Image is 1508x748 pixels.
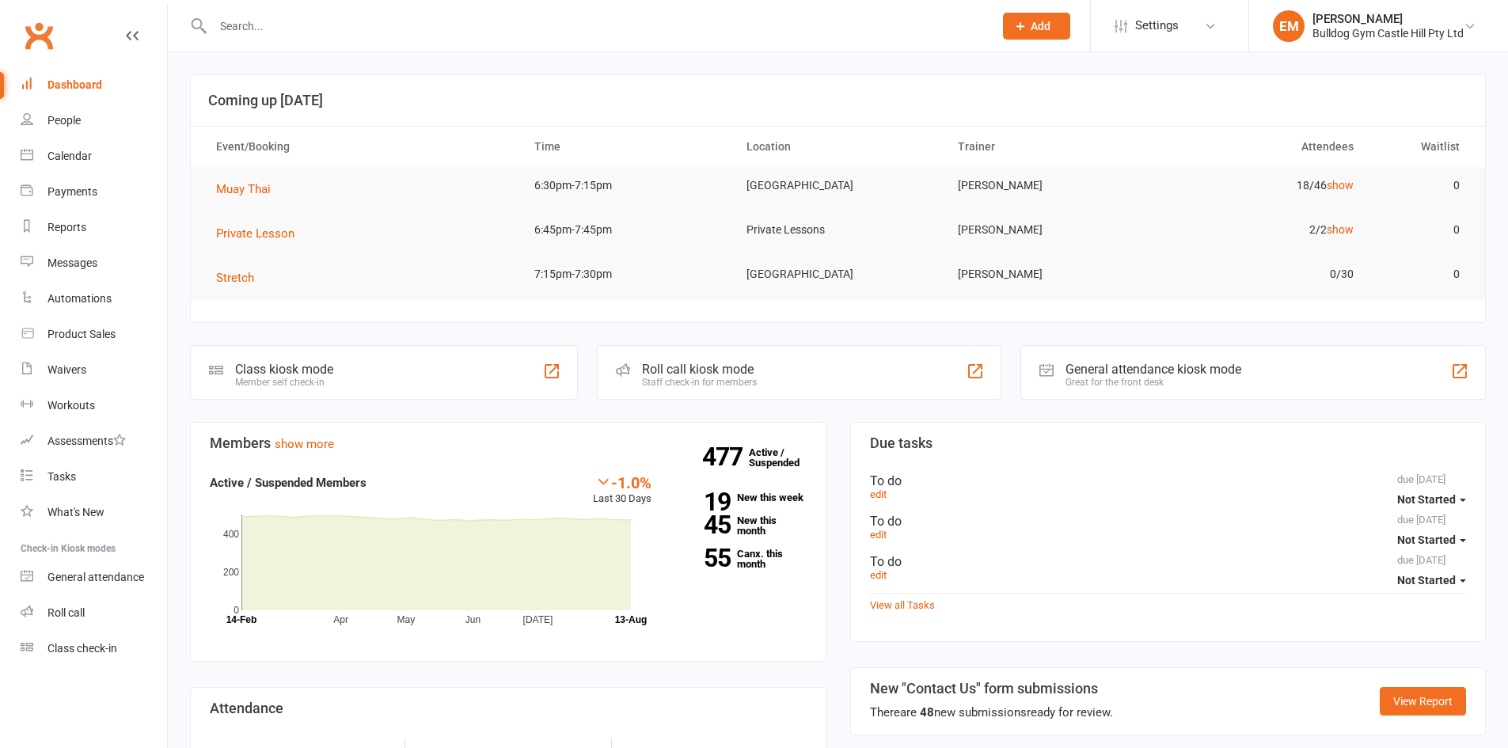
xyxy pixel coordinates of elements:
[235,362,333,377] div: Class kiosk mode
[47,642,117,655] div: Class check-in
[920,705,934,720] strong: 48
[21,459,167,495] a: Tasks
[732,256,944,293] td: [GEOGRAPHIC_DATA]
[520,211,732,249] td: 6:45pm-7:45pm
[216,180,282,199] button: Muay Thai
[1397,526,1466,554] button: Not Started
[870,569,887,581] a: edit
[870,514,1467,529] div: To do
[47,78,102,91] div: Dashboard
[216,268,265,287] button: Stretch
[870,435,1467,451] h3: Due tasks
[1273,10,1305,42] div: EM
[1368,211,1474,249] td: 0
[47,221,86,234] div: Reports
[210,476,367,490] strong: Active / Suspended Members
[21,352,167,388] a: Waivers
[21,67,167,103] a: Dashboard
[675,513,731,537] strong: 45
[21,103,167,139] a: People
[675,515,807,536] a: 45New this month
[1368,127,1474,167] th: Waitlist
[520,167,732,204] td: 6:30pm-7:15pm
[1368,256,1474,293] td: 0
[47,435,126,447] div: Assessments
[870,703,1113,722] div: There are new submissions ready for review.
[675,546,731,570] strong: 55
[21,388,167,423] a: Workouts
[21,423,167,459] a: Assessments
[520,127,732,167] th: Time
[216,271,254,285] span: Stretch
[675,492,807,503] a: 19New this week
[1368,167,1474,204] td: 0
[1156,127,1368,167] th: Attendees
[944,256,1156,293] td: [PERSON_NAME]
[21,139,167,174] a: Calendar
[47,470,76,483] div: Tasks
[47,114,81,127] div: People
[732,211,944,249] td: Private Lessons
[21,595,167,631] a: Roll call
[870,488,887,500] a: edit
[21,560,167,595] a: General attendance kiosk mode
[21,631,167,666] a: Class kiosk mode
[1065,362,1241,377] div: General attendance kiosk mode
[47,506,104,518] div: What's New
[944,167,1156,204] td: [PERSON_NAME]
[21,495,167,530] a: What's New
[216,182,271,196] span: Muay Thai
[1312,12,1464,26] div: [PERSON_NAME]
[202,127,520,167] th: Event/Booking
[870,473,1467,488] div: To do
[1327,223,1354,236] a: show
[47,150,92,162] div: Calendar
[208,15,982,37] input: Search...
[216,224,306,243] button: Private Lesson
[21,174,167,210] a: Payments
[47,328,116,340] div: Product Sales
[21,210,167,245] a: Reports
[1031,20,1050,32] span: Add
[870,681,1113,697] h3: New "Contact Us" form submissions
[21,317,167,352] a: Product Sales
[21,281,167,317] a: Automations
[593,473,651,507] div: Last 30 Days
[1156,211,1368,249] td: 2/2
[47,185,97,198] div: Payments
[47,606,85,619] div: Roll call
[210,435,807,451] h3: Members
[520,256,732,293] td: 7:15pm-7:30pm
[732,167,944,204] td: [GEOGRAPHIC_DATA]
[702,445,749,469] strong: 477
[216,226,294,241] span: Private Lesson
[1397,485,1466,514] button: Not Started
[47,256,97,269] div: Messages
[47,363,86,376] div: Waivers
[675,490,731,514] strong: 19
[1397,566,1466,594] button: Not Started
[1312,26,1464,40] div: Bulldog Gym Castle Hill Pty Ltd
[1156,167,1368,204] td: 18/46
[944,127,1156,167] th: Trainer
[1380,687,1466,716] a: View Report
[210,701,807,716] h3: Attendance
[870,529,887,541] a: edit
[47,571,144,583] div: General attendance
[593,473,651,491] div: -1.0%
[870,599,935,611] a: View all Tasks
[1135,8,1179,44] span: Settings
[47,399,95,412] div: Workouts
[675,549,807,569] a: 55Canx. this month
[208,93,1468,108] h3: Coming up [DATE]
[1397,493,1456,506] span: Not Started
[1327,179,1354,192] a: show
[944,211,1156,249] td: [PERSON_NAME]
[1156,256,1368,293] td: 0/30
[732,127,944,167] th: Location
[1065,377,1241,388] div: Great for the front desk
[1003,13,1070,40] button: Add
[1397,533,1456,546] span: Not Started
[642,362,757,377] div: Roll call kiosk mode
[235,377,333,388] div: Member self check-in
